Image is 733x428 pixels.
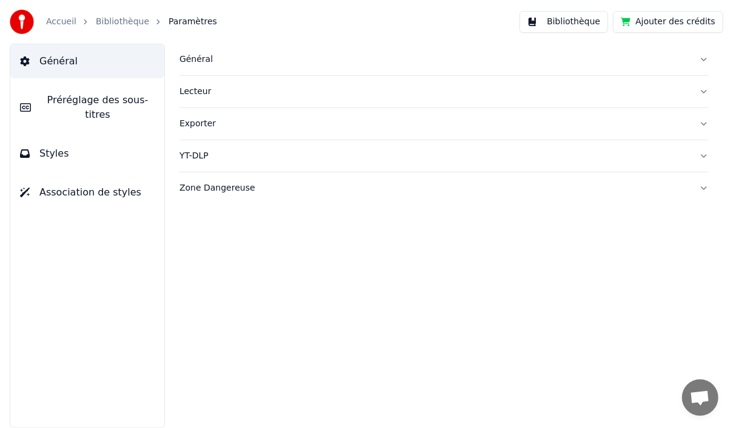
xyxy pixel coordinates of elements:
div: Zone Dangereuse [179,182,689,194]
div: YT-DLP [179,150,689,162]
button: Lecteur [179,76,709,107]
nav: breadcrumb [46,16,217,28]
button: Zone Dangereuse [179,172,709,204]
a: Bibliothèque [96,16,149,28]
button: Général [10,44,164,78]
div: Général [179,53,689,66]
button: Préréglage des sous-titres [10,83,164,132]
span: Styles [39,146,69,161]
button: Exporter [179,108,709,140]
button: Bibliothèque [520,11,608,33]
img: youka [10,10,34,34]
a: Accueil [46,16,76,28]
div: Exporter [179,118,689,130]
span: Général [39,54,78,69]
button: Association de styles [10,175,164,209]
button: Ajouter des crédits [613,11,723,33]
a: Ouvrir le chat [682,379,718,416]
span: Association de styles [39,185,141,200]
div: Lecteur [179,86,689,98]
button: YT-DLP [179,140,709,172]
button: Styles [10,137,164,171]
span: Paramètres [169,16,217,28]
button: Général [179,44,709,75]
span: Préréglage des sous-titres [41,93,155,122]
